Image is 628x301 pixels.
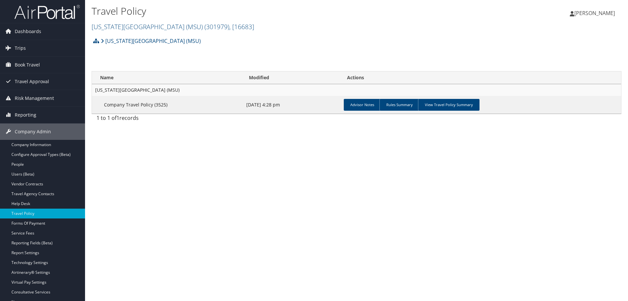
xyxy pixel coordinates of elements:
span: 1 [116,114,119,122]
span: Travel Approval [15,73,49,90]
span: Trips [15,40,26,56]
td: [US_STATE][GEOGRAPHIC_DATA] (MSU) [92,84,621,96]
span: Company Admin [15,123,51,140]
th: Actions [341,71,621,84]
span: Reporting [15,107,36,123]
span: Risk Management [15,90,54,106]
a: Advisor Notes [344,99,381,111]
span: Book Travel [15,57,40,73]
span: [PERSON_NAME] [574,9,615,17]
span: ( 301979 ) [204,22,229,31]
div: 1 to 1 of records [96,114,219,125]
a: [US_STATE][GEOGRAPHIC_DATA] (MSU) [92,22,254,31]
span: Dashboards [15,23,41,40]
th: Name: activate to sort column ascending [92,71,243,84]
a: Rules Summary [379,99,419,111]
h1: Travel Policy [92,4,445,18]
td: Company Travel Policy (3525) [92,96,243,114]
a: [US_STATE][GEOGRAPHIC_DATA] (MSU) [101,34,201,47]
th: Modified: activate to sort column ascending [243,71,341,84]
a: View Travel Policy Summary [418,99,480,111]
td: [DATE] 4:28 pm [243,96,341,114]
img: airportal-logo.png [14,4,80,20]
a: [PERSON_NAME] [570,3,621,23]
span: , [ 16683 ] [229,22,254,31]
